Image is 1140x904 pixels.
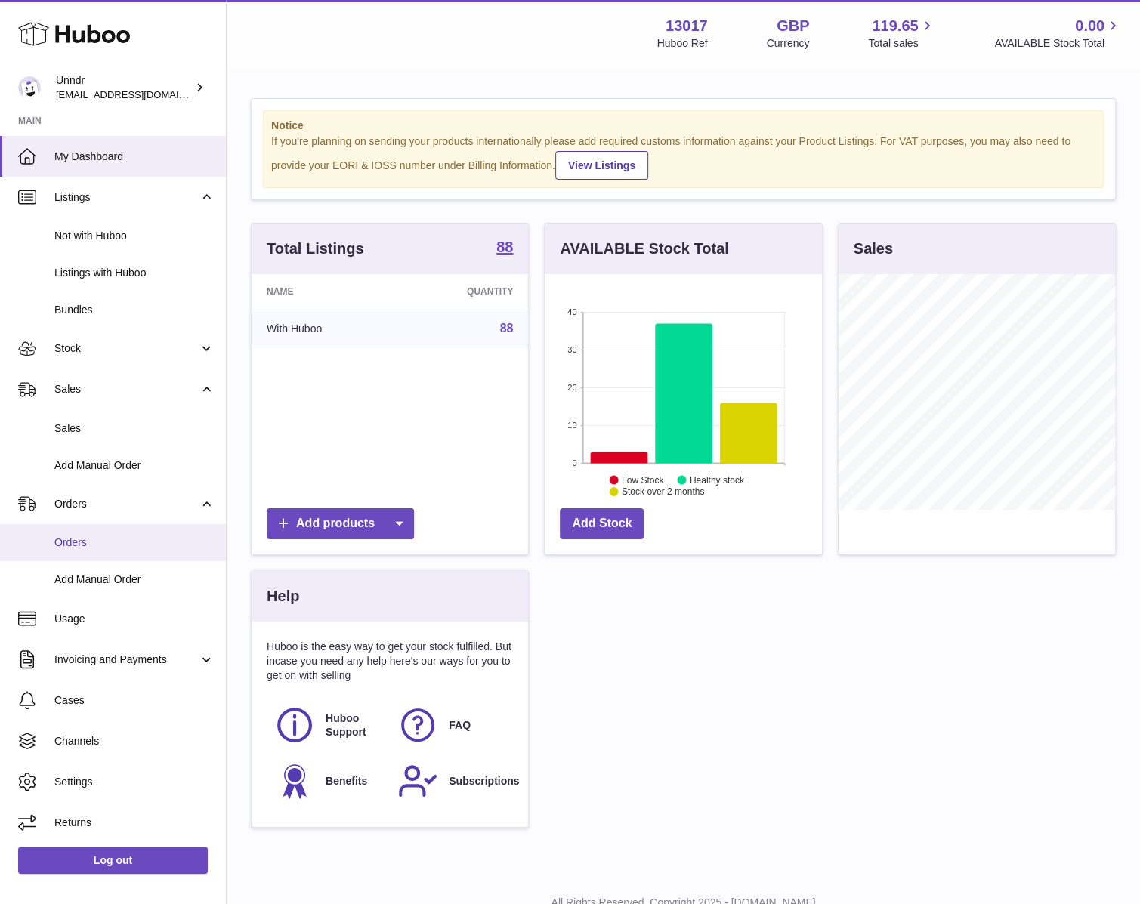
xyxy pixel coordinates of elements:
strong: 88 [496,239,513,255]
span: Not with Huboo [54,229,215,243]
span: Bundles [54,303,215,317]
span: [EMAIL_ADDRESS][DOMAIN_NAME] [56,88,222,100]
span: Listings [54,190,199,205]
td: With Huboo [252,309,397,348]
h3: AVAILABLE Stock Total [560,239,728,259]
a: View Listings [555,151,648,180]
text: 0 [573,458,577,467]
a: Huboo Support [274,705,382,745]
text: 10 [568,421,577,430]
span: Cases [54,693,215,708]
span: Subscriptions [449,774,519,788]
a: Log out [18,847,208,874]
strong: GBP [777,16,809,36]
strong: Notice [271,119,1095,133]
span: Listings with Huboo [54,266,215,280]
span: Orders [54,497,199,511]
a: Subscriptions [397,761,505,801]
text: 40 [568,307,577,316]
a: 0.00 AVAILABLE Stock Total [994,16,1122,51]
span: Total sales [868,36,935,51]
span: Settings [54,775,215,789]
a: Benefits [274,761,382,801]
text: Low Stock [622,474,664,485]
a: FAQ [397,705,505,745]
span: Add Manual Order [54,572,215,587]
span: Add Manual Order [54,458,215,473]
div: Unndr [56,73,192,102]
a: 88 [496,239,513,258]
div: Huboo Ref [657,36,708,51]
th: Quantity [397,274,528,309]
text: Stock over 2 months [622,486,704,497]
text: Healthy stock [690,474,745,485]
text: 20 [568,383,577,392]
span: FAQ [449,718,471,733]
p: Huboo is the easy way to get your stock fulfilled. But incase you need any help here's our ways f... [267,640,513,683]
span: Stock [54,341,199,356]
span: Benefits [326,774,367,788]
a: Add Stock [560,508,644,539]
span: Returns [54,816,215,830]
span: AVAILABLE Stock Total [994,36,1122,51]
a: 88 [500,322,514,335]
span: 119.65 [872,16,918,36]
h3: Help [267,586,299,606]
th: Name [252,274,397,309]
h3: Sales [854,239,893,259]
strong: 13017 [666,16,708,36]
span: Sales [54,382,199,396]
span: Orders [54,535,215,550]
text: 30 [568,345,577,354]
span: 0.00 [1075,16,1104,36]
span: Huboo Support [326,711,381,740]
span: Channels [54,734,215,748]
span: Invoicing and Payments [54,653,199,667]
div: Currency [767,36,810,51]
a: 119.65 Total sales [868,16,935,51]
span: Sales [54,421,215,436]
span: Usage [54,612,215,626]
div: If you're planning on sending your products internationally please add required customs informati... [271,134,1095,180]
a: Add products [267,508,414,539]
h3: Total Listings [267,239,364,259]
img: sofiapanwar@gmail.com [18,76,41,99]
span: My Dashboard [54,150,215,164]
